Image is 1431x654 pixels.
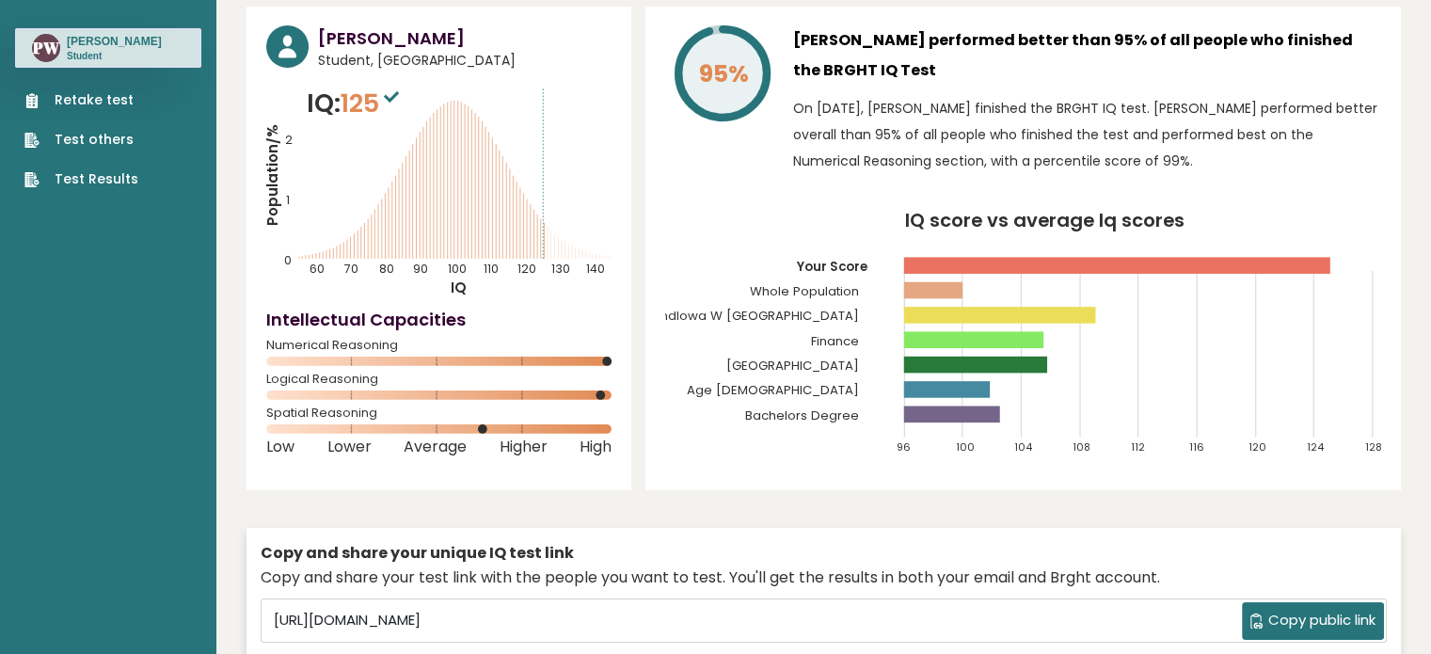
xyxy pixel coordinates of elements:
text: PW [32,37,60,58]
tspan: 128 [1365,439,1382,455]
h4: Intellectual Capacities [266,307,612,332]
p: On [DATE], [PERSON_NAME] finished the BRGHT IQ test. [PERSON_NAME] performed better overall than ... [793,95,1381,174]
span: Student, [GEOGRAPHIC_DATA] [318,51,612,71]
h3: [PERSON_NAME] performed better than 95% of all people who finished the BRGHT IQ Test [793,25,1381,86]
button: Copy public link [1242,602,1384,640]
tspan: Finance [811,332,859,350]
span: High [580,443,612,451]
tspan: 112 [1131,439,1145,455]
tspan: 95% [699,57,749,90]
tspan: 120 [1248,439,1265,455]
a: Test Results [24,169,138,189]
tspan: IQ score vs average Iq scores [905,207,1185,233]
span: Lower [327,443,372,451]
tspan: 124 [1307,439,1325,455]
tspan: 60 [310,261,326,277]
span: Higher [500,443,548,451]
span: Low [266,443,294,451]
tspan: 90 [413,261,428,277]
span: 125 [341,86,404,120]
tspan: 100 [448,261,467,277]
span: Average [404,443,467,451]
a: Retake test [24,90,138,110]
tspan: 2 [285,132,293,148]
tspan: 80 [379,261,394,277]
tspan: 140 [586,261,605,277]
tspan: 110 [484,261,499,277]
tspan: IQ [451,278,467,297]
h3: [PERSON_NAME] [67,34,162,49]
a: Test others [24,130,138,150]
tspan: Szkola Glówna Handlowa W [GEOGRAPHIC_DATA] [549,307,859,325]
tspan: 0 [284,252,292,268]
tspan: 120 [517,261,536,277]
p: IQ: [307,85,404,122]
span: Logical Reasoning [266,375,612,383]
tspan: 116 [1189,439,1204,455]
tspan: [GEOGRAPHIC_DATA] [726,357,859,375]
span: Spatial Reasoning [266,409,612,417]
tspan: 130 [551,261,570,277]
tspan: Whole Population [750,282,859,300]
tspan: 70 [344,261,358,277]
tspan: 100 [955,439,974,455]
tspan: 1 [286,192,290,208]
div: Copy and share your unique IQ test link [261,542,1387,565]
tspan: Age [DEMOGRAPHIC_DATA] [687,381,859,399]
div: Copy and share your test link with the people you want to test. You'll get the results in both yo... [261,566,1387,589]
span: Numerical Reasoning [266,342,612,349]
tspan: 104 [1014,439,1033,455]
tspan: Your Score [796,258,867,276]
span: Copy public link [1268,610,1375,631]
tspan: 108 [1073,439,1090,455]
p: Student [67,50,162,63]
tspan: 96 [897,439,911,455]
tspan: Population/% [262,124,282,226]
tspan: Bachelors Degree [745,407,859,424]
h3: [PERSON_NAME] [318,25,612,51]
